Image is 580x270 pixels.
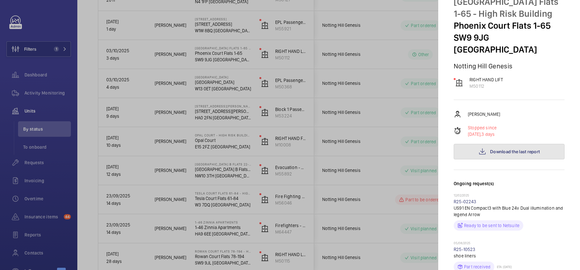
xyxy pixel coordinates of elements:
[469,83,503,89] p: M50112
[464,222,519,229] p: Ready to be sent to Netsuite
[454,180,565,193] h3: Ongoing request(s)
[490,149,540,154] span: Download the last report
[468,125,497,131] p: Stopped since
[455,79,463,87] img: elevator.svg
[468,132,481,137] span: [DATE],
[454,32,565,55] p: SW9 9JG [GEOGRAPHIC_DATA]
[468,111,500,117] p: [PERSON_NAME]
[454,193,565,198] p: 12/02/2025
[469,76,503,83] p: RIGHT HAND LIFT
[454,199,477,204] a: R25-02243
[454,20,565,32] p: Phoenix Court Flats 1-65
[464,264,490,270] p: Part received
[454,62,565,70] p: Notting Hill Genesis
[454,144,565,159] button: Download the last report
[454,253,565,259] p: shoe liners
[454,247,476,252] a: R25-10523
[454,241,565,246] p: 05/08/2025
[468,131,497,137] p: 3 days
[454,205,565,218] p: US91 EN Compact3 with Blue 24v Dual illumination and legend Arrow
[494,265,512,269] p: ETA: [DATE]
